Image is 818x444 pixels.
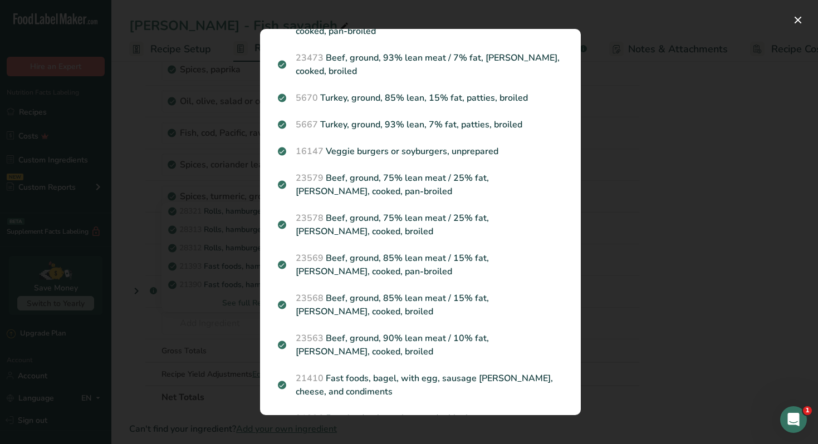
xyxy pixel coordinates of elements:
[278,51,563,78] p: Beef, ground, 93% lean meat / 7% fat, [PERSON_NAME], cooked, broiled
[296,252,324,264] span: 23569
[296,372,324,384] span: 21410
[296,52,324,64] span: 23473
[278,332,563,358] p: Beef, ground, 90% lean meat / 10% fat, [PERSON_NAME], cooked, broiled
[278,91,563,105] p: Turkey, ground, 85% lean, 15% fat, patties, broiled
[780,406,807,433] iframe: Intercom live chat
[296,172,324,184] span: 23579
[296,212,324,224] span: 23578
[278,251,563,278] p: Beef, ground, 85% lean meat / 15% fat, [PERSON_NAME], cooked, pan-broiled
[278,118,563,131] p: Turkey, ground, 93% lean, 7% fat, patties, broiled
[296,145,324,157] span: 16147
[278,211,563,238] p: Beef, ground, 75% lean meat / 25% fat, [PERSON_NAME], cooked, broiled
[296,332,324,344] span: 23563
[278,145,563,158] p: Veggie burgers or soyburgers, unprepared
[278,171,563,198] p: Beef, ground, 75% lean meat / 25% fat, [PERSON_NAME], cooked, pan-broiled
[296,119,318,131] span: 5667
[803,406,812,415] span: 1
[278,372,563,398] p: Fast foods, bagel, with egg, sausage [PERSON_NAME], cheese, and condiments
[278,292,563,318] p: Beef, ground, 85% lean meat / 15% fat, [PERSON_NAME], cooked, broiled
[296,292,324,304] span: 23568
[296,412,324,425] span: 21396
[278,412,563,438] p: Fast foods, cheeseburger; double, large [PERSON_NAME]; with condiments
[296,92,318,104] span: 5670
